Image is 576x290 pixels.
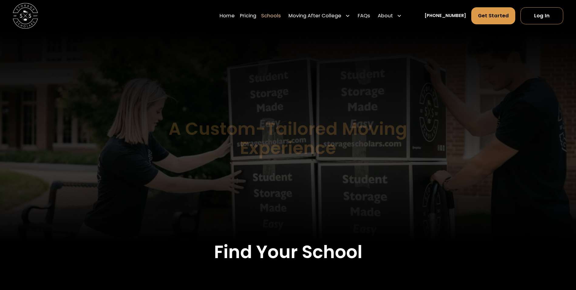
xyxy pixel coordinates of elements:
div: About [375,7,404,25]
a: Schools [261,7,281,25]
a: Home [220,7,235,25]
a: Pricing [240,7,256,25]
h2: Find Your School [61,241,515,263]
a: Get Started [471,7,516,24]
div: Moving After College [286,7,353,25]
a: Log In [520,7,563,24]
div: About [378,12,393,20]
img: Storage Scholars main logo [13,3,38,28]
a: [PHONE_NUMBER] [424,12,466,19]
a: FAQs [358,7,370,25]
h1: A Custom-Tailored Moving Experience [136,119,439,157]
div: Moving After College [288,12,341,20]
